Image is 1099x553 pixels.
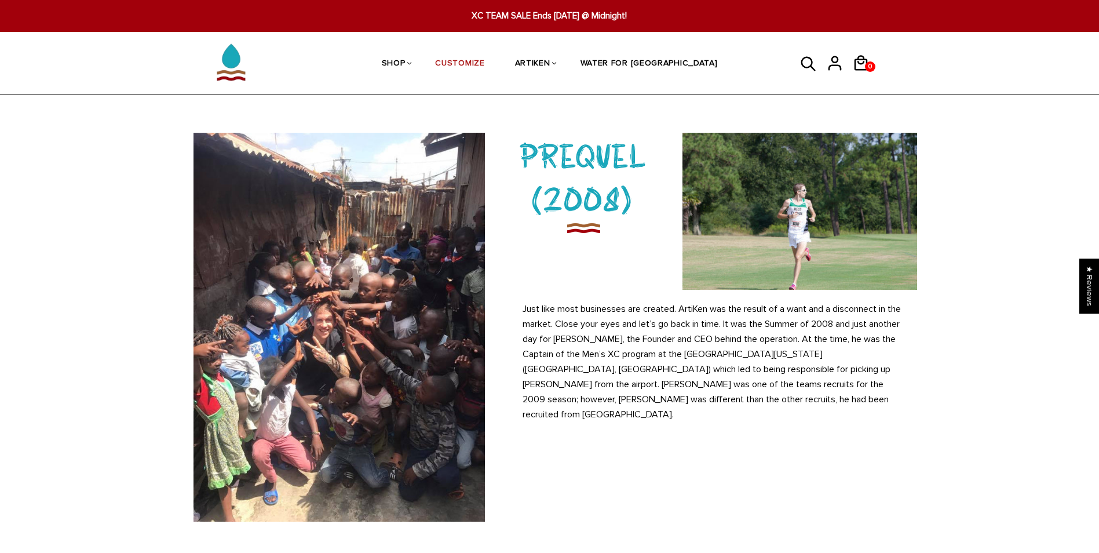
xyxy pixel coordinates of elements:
[682,133,918,289] img: ChrisinCollege_450x.jpg
[580,34,718,95] a: WATER FOR [GEOGRAPHIC_DATA]
[515,34,550,95] a: ARTIKEN
[1079,259,1099,314] div: Click to open Judge.me floating reviews tab
[193,133,485,522] img: ChrisKenya_600x.jpg
[502,133,665,220] h3: PREQUEL (2008)
[852,75,878,77] a: 0
[866,59,875,75] span: 0
[523,301,908,422] p: Just like most businesses are created. ArtiKen was the result of a want and a disconnect in the m...
[565,220,601,236] img: imgboder_100x.png
[337,9,762,23] span: XC TEAM SALE Ends [DATE] @ Midnight!
[435,34,484,95] a: CUSTOMIZE
[382,34,406,95] a: SHOP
